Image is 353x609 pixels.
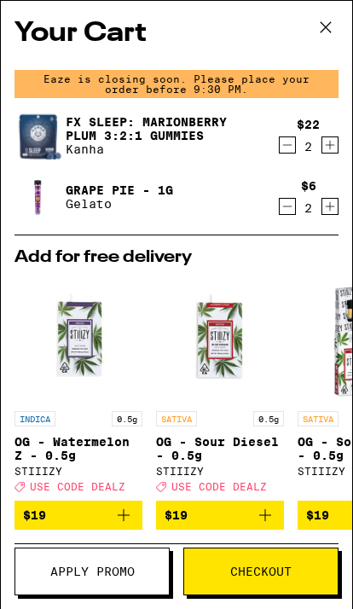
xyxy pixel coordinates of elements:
[156,466,284,477] div: STIIIZY
[50,565,135,577] span: Apply Promo
[183,548,339,595] button: Checkout
[321,198,339,215] button: Increment
[14,70,339,98] div: Eaze is closing soon. Please place your order before 9:30 PM.
[156,275,284,501] a: Open page for OG - Sour Diesel - 0.5g from STIIIZY
[171,481,267,492] span: USE CODE DEALZ
[66,197,173,211] p: Gelato
[279,198,296,215] button: Decrement
[14,501,142,530] button: Add to bag
[301,179,316,193] div: $6
[230,565,292,577] span: Checkout
[279,136,296,154] button: Decrement
[321,136,339,154] button: Increment
[66,142,265,156] p: Kanha
[156,275,284,403] img: STIIIZY - OG - Sour Diesel - 0.5g
[12,13,141,29] span: Hi. Need any help?
[165,508,188,522] span: $19
[14,435,142,462] p: OG - Watermelon Z - 0.5g
[156,435,284,462] p: OG - Sour Diesel - 0.5g
[14,275,142,403] img: STIIIZY - OG - Watermelon Z - 0.5g
[14,466,142,477] div: STIIIZY
[297,140,320,154] div: 2
[14,275,142,501] a: Open page for OG - Watermelon Z - 0.5g from STIIIZY
[14,249,339,266] h2: Add for free delivery
[306,508,329,522] span: $19
[156,501,284,530] button: Add to bag
[23,508,46,522] span: $19
[301,201,316,215] div: 2
[14,548,170,595] button: Apply Promo
[156,411,197,426] p: SATIVA
[30,481,125,492] span: USE CODE DEALZ
[14,173,62,221] img: Grape Pie - 1g
[298,411,339,426] p: SATIVA
[14,14,339,53] h2: Your Cart
[253,411,284,426] p: 0.5g
[112,411,142,426] p: 0.5g
[66,115,265,142] a: FX SLEEP: Marionberry Plum 3:2:1 Gummies
[66,183,173,197] a: Grape Pie - 1g
[14,411,55,426] p: INDICA
[297,118,320,131] div: $22
[14,107,62,165] img: FX SLEEP: Marionberry Plum 3:2:1 Gummies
